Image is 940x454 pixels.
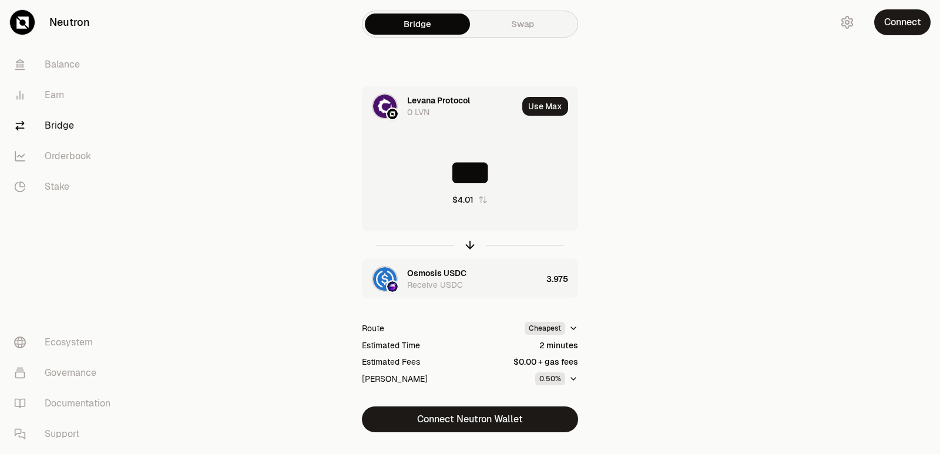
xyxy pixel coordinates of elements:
[362,406,578,432] button: Connect Neutron Wallet
[362,259,542,299] div: USDC LogoOsmosis LogoOsmosis USDCReceive USDC
[5,419,127,449] a: Support
[452,194,474,206] div: $4.01
[362,339,420,351] div: Estimated Time
[5,327,127,358] a: Ecosystem
[525,322,578,335] button: Cheapest
[452,194,488,206] button: $4.01
[513,356,578,368] div: $0.00 + gas fees
[407,106,429,118] div: 0 LVN
[387,281,398,292] img: Osmosis Logo
[539,339,578,351] div: 2 minutes
[362,322,384,334] div: Route
[5,171,127,202] a: Stake
[5,388,127,419] a: Documentation
[535,372,565,385] div: 0.50%
[365,14,470,35] a: Bridge
[373,267,397,291] img: USDC Logo
[5,358,127,388] a: Governance
[522,97,568,116] button: Use Max
[387,109,398,119] img: Neutron Logo
[546,259,578,299] div: 3.975
[470,14,575,35] a: Swap
[5,80,127,110] a: Earn
[407,279,463,291] div: Receive USDC
[373,95,397,118] img: LVN Logo
[362,259,578,299] button: USDC LogoOsmosis LogoOsmosis USDCReceive USDC3.975
[407,95,470,106] div: Levana Protocol
[535,372,578,385] button: 0.50%
[362,86,518,126] div: LVN LogoNeutron LogoLevana Protocol0 LVN
[5,110,127,141] a: Bridge
[362,356,420,368] div: Estimated Fees
[5,141,127,171] a: Orderbook
[874,9,931,35] button: Connect
[525,322,565,335] div: Cheapest
[362,373,428,385] div: [PERSON_NAME]
[407,267,466,279] div: Osmosis USDC
[5,49,127,80] a: Balance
